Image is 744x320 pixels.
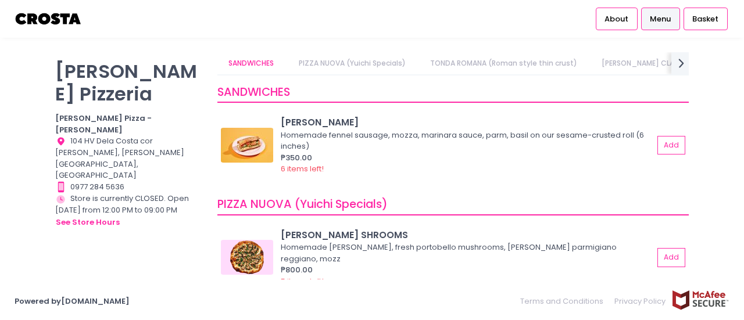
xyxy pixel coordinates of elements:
[692,13,718,25] span: Basket
[281,228,653,242] div: [PERSON_NAME] SHROOMS
[281,163,324,174] span: 6 items left!
[217,52,285,74] a: SANDWICHES
[281,152,653,164] div: ₱350.00
[641,8,680,30] a: Menu
[657,248,685,267] button: Add
[55,181,203,193] div: 0977 284 5636
[55,193,203,228] div: Store is currently CLOSED. Open [DATE] from 12:00 PM to 09:00 PM
[55,60,203,105] p: [PERSON_NAME] Pizzeria
[55,216,120,229] button: see store hours
[281,276,324,287] span: 5 items left!
[596,8,638,30] a: About
[650,13,671,25] span: Menu
[55,135,203,181] div: 104 HV Dela Costa cor [PERSON_NAME], [PERSON_NAME][GEOGRAPHIC_DATA], [GEOGRAPHIC_DATA]
[217,196,388,212] span: PIZZA NUOVA (Yuichi Specials)
[287,52,417,74] a: PIZZA NUOVA (Yuichi Specials)
[281,130,650,152] div: Homemade fennel sausage, mozza, marinara sauce, parm, basil on our sesame-crusted roll (6 inches)
[221,128,273,163] img: HOAGIE ROLL
[609,290,672,312] a: Privacy Policy
[217,84,290,100] span: SANDWICHES
[55,113,152,135] b: [PERSON_NAME] Pizza - [PERSON_NAME]
[604,13,628,25] span: About
[419,52,588,74] a: TONDA ROMANA (Roman style thin crust)
[281,242,650,264] div: Homemade [PERSON_NAME], fresh portobello mushrooms, [PERSON_NAME] parmigiano reggiano, mozz
[15,9,83,29] img: logo
[520,290,609,312] a: Terms and Conditions
[221,240,273,275] img: SALCICCIA SHROOMS
[15,296,130,307] a: Powered by[DOMAIN_NAME]
[657,136,685,155] button: Add
[671,290,729,310] img: mcafee-secure
[281,264,653,276] div: ₱800.00
[281,116,653,129] div: [PERSON_NAME]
